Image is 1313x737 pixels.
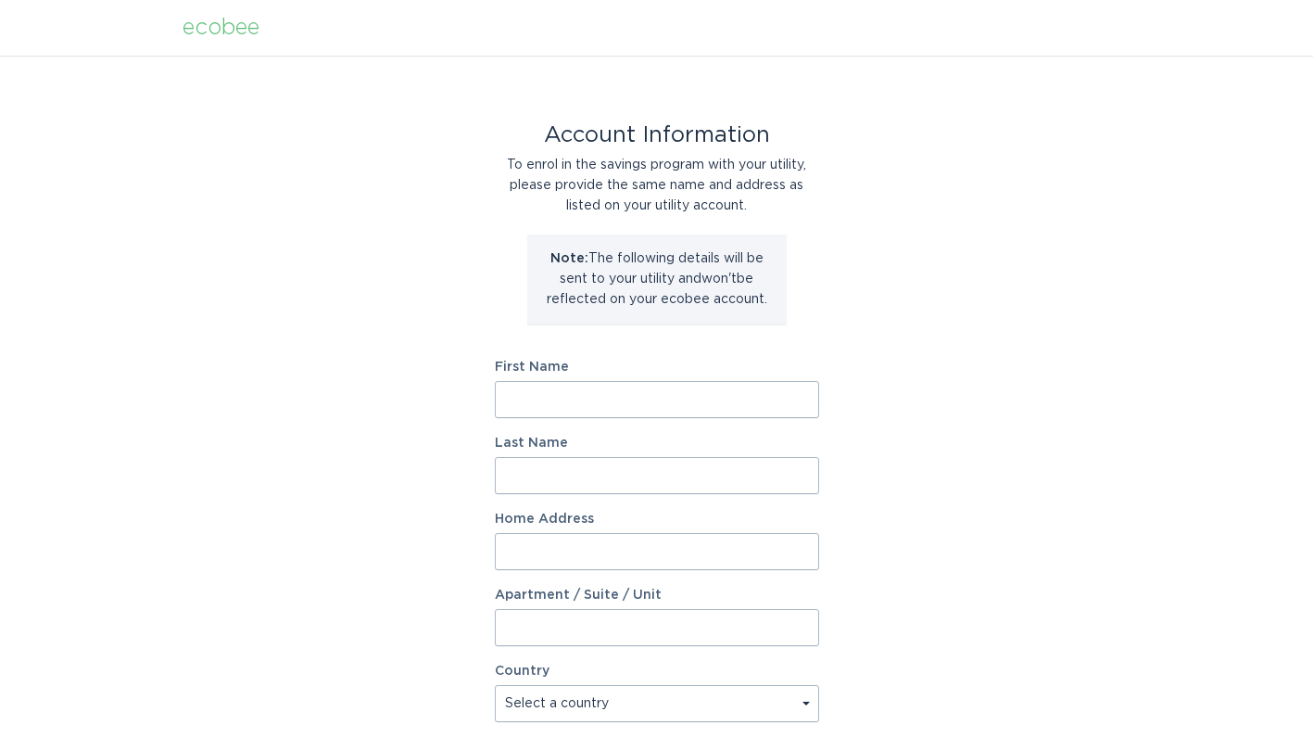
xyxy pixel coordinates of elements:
strong: Note: [550,252,588,265]
label: Country [495,665,549,678]
label: First Name [495,361,819,374]
label: Apartment / Suite / Unit [495,589,819,602]
label: Home Address [495,513,819,526]
label: Last Name [495,437,819,450]
div: Account Information [495,125,819,146]
div: To enrol in the savings program with your utility, please provide the same name and address as li... [495,155,819,216]
p: The following details will be sent to your utility and won't be reflected on your ecobee account. [541,248,773,310]
div: ecobee [183,18,259,38]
